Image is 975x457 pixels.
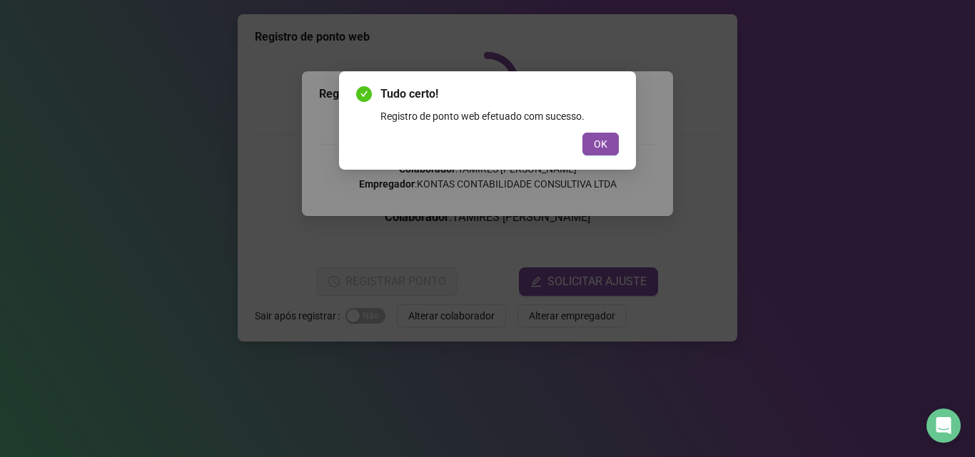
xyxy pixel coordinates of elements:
span: check-circle [356,86,372,102]
div: Registro de ponto web efetuado com sucesso. [380,108,619,124]
div: Open Intercom Messenger [926,409,961,443]
button: OK [582,133,619,155]
span: OK [594,136,607,152]
span: Tudo certo! [380,86,619,103]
